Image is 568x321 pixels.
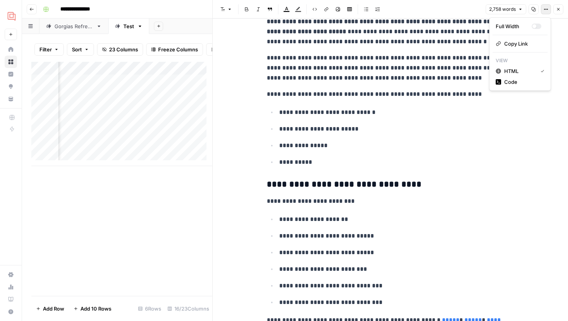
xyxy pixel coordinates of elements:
div: 16/23 Columns [164,302,212,315]
button: Add 10 Rows [69,302,116,315]
span: Freeze Columns [158,46,198,53]
button: Workspace: Gorgias [5,6,17,25]
a: Usage [5,281,17,293]
button: Freeze Columns [146,43,203,56]
button: Add Row [31,302,69,315]
div: Full Width [496,22,532,30]
button: Help + Support [5,306,17,318]
span: Copy Link [504,40,541,48]
div: 6 Rows [135,302,164,315]
span: Sort [72,46,82,53]
button: Sort [67,43,94,56]
span: HTML [504,67,534,75]
a: Home [5,43,17,56]
a: Your Data [5,93,17,105]
a: Browse [5,56,17,68]
span: Code [504,78,541,86]
p: View [493,56,548,66]
a: Opportunities [5,80,17,93]
a: Insights [5,68,17,80]
span: Add 10 Rows [80,305,111,313]
span: Filter [39,46,52,53]
a: Settings [5,268,17,281]
button: 2,758 words [486,4,526,14]
img: Gorgias Logo [5,9,19,23]
a: Gorgias Refresh [39,19,108,34]
a: Test [108,19,149,34]
span: 2,758 words [489,6,516,13]
div: Gorgias Refresh [55,22,93,30]
button: Filter [34,43,64,56]
span: Add Row [43,305,64,313]
a: Learning Hub [5,293,17,306]
button: 23 Columns [97,43,143,56]
span: 23 Columns [109,46,138,53]
div: Test [123,22,134,30]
